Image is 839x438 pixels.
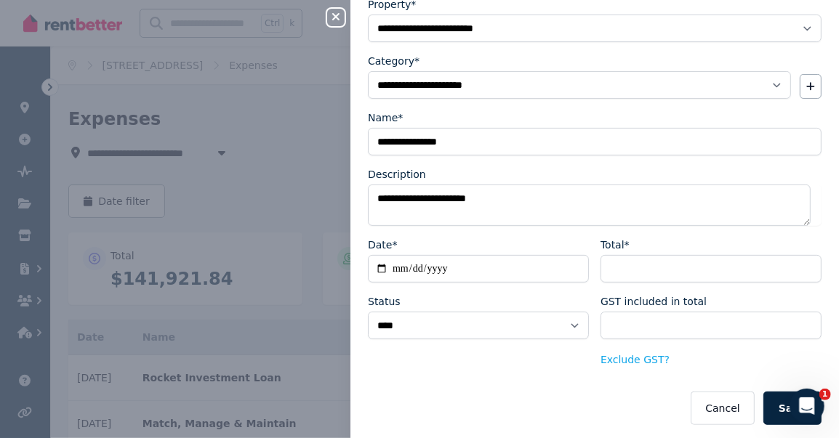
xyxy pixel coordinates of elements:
label: Status [368,294,401,309]
label: Total* [601,238,630,252]
label: Name* [368,110,403,125]
label: Description [368,167,426,182]
span: 1 [819,389,831,400]
label: Date* [368,238,397,252]
button: Save [763,392,822,425]
label: Category* [368,54,419,68]
label: GST included in total [601,294,707,309]
button: Cancel [691,392,754,425]
iframe: Intercom live chat [790,389,824,423]
button: Exclude GST? [601,352,670,367]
